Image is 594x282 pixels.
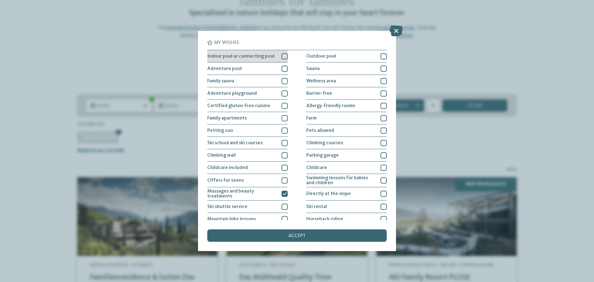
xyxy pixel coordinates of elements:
span: Wellness area [306,79,336,84]
span: Horseback riding [306,217,343,222]
span: Mountain bike lessons [207,217,256,222]
span: Sauna [306,66,320,71]
span: My wishes [214,40,239,45]
span: Ski shuttle service [207,204,247,209]
span: Climbing wall [207,153,236,158]
span: Swimming lessons for babies and children [306,176,376,185]
span: accept [288,233,306,238]
span: Indoor pool or connecting pool [207,54,274,59]
span: Family sauna [207,79,234,84]
span: Barrier-free [306,91,332,96]
span: Directly at the slope [306,191,351,196]
span: Childcare included [207,165,248,170]
span: Adventure pool [207,66,242,71]
span: Ski school and ski courses [207,141,263,145]
span: Childcare [306,165,327,170]
span: Parking garage [306,153,339,158]
span: Massages and beauty treatments [207,189,277,199]
span: Climbing courses [306,141,343,145]
span: Adventure playground [207,91,257,96]
span: Offers for teens [207,178,244,183]
span: Farm [306,116,316,121]
span: Allergy-friendly rooms [306,103,355,108]
span: Certified gluten-free cuisine [207,103,270,108]
span: Family apartments [207,116,247,121]
span: Pets allowed [306,128,334,133]
span: Ski rental [306,204,327,209]
span: Outdoor pool [306,54,336,59]
span: Petting zoo [207,128,233,133]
